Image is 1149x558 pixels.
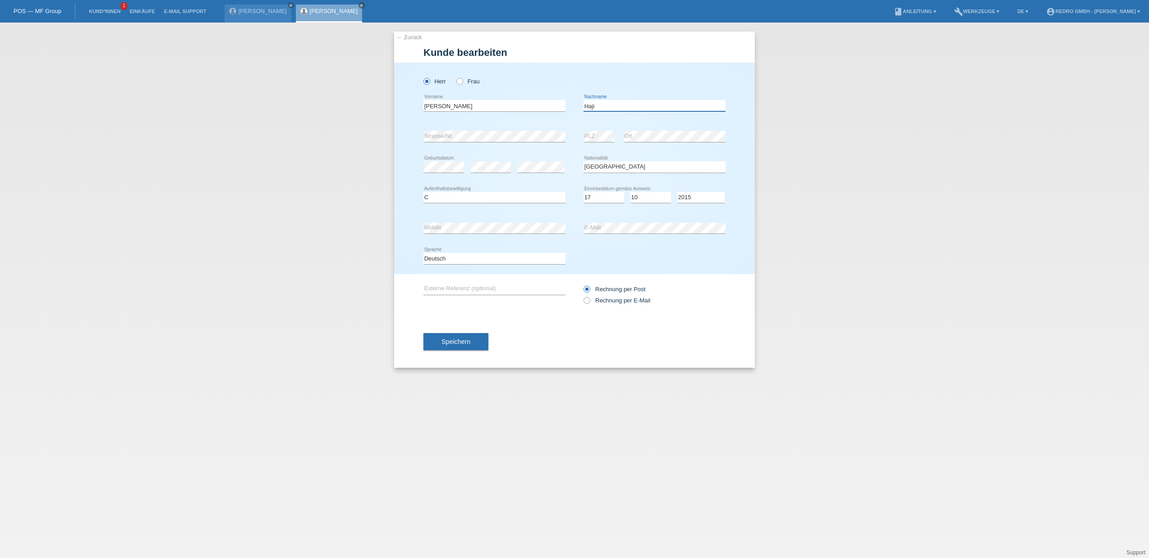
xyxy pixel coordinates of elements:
[120,2,128,10] span: 1
[288,2,294,9] a: close
[441,338,470,345] span: Speichern
[950,9,1004,14] a: buildWerkzeuge ▾
[310,8,358,14] a: [PERSON_NAME]
[456,78,462,84] input: Frau
[584,286,645,293] label: Rechnung per Post
[358,2,365,9] a: close
[423,78,446,85] label: Herr
[584,286,589,297] input: Rechnung per Post
[239,8,287,14] a: [PERSON_NAME]
[396,34,422,41] a: ← Zurück
[84,9,125,14] a: Kund*innen
[584,297,650,304] label: Rechnung per E-Mail
[289,3,293,8] i: close
[423,333,488,350] button: Speichern
[423,78,429,84] input: Herr
[359,3,364,8] i: close
[1126,549,1145,556] a: Support
[14,8,61,14] a: POS — MF Group
[1013,9,1033,14] a: DE ▾
[889,9,940,14] a: bookAnleitung ▾
[584,297,589,308] input: Rechnung per E-Mail
[456,78,479,85] label: Frau
[423,47,726,58] h1: Kunde bearbeiten
[954,7,963,16] i: build
[1042,9,1144,14] a: account_circleRedro GmbH - [PERSON_NAME] ▾
[894,7,903,16] i: book
[160,9,211,14] a: E-Mail Support
[1046,7,1055,16] i: account_circle
[125,9,159,14] a: Einkäufe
